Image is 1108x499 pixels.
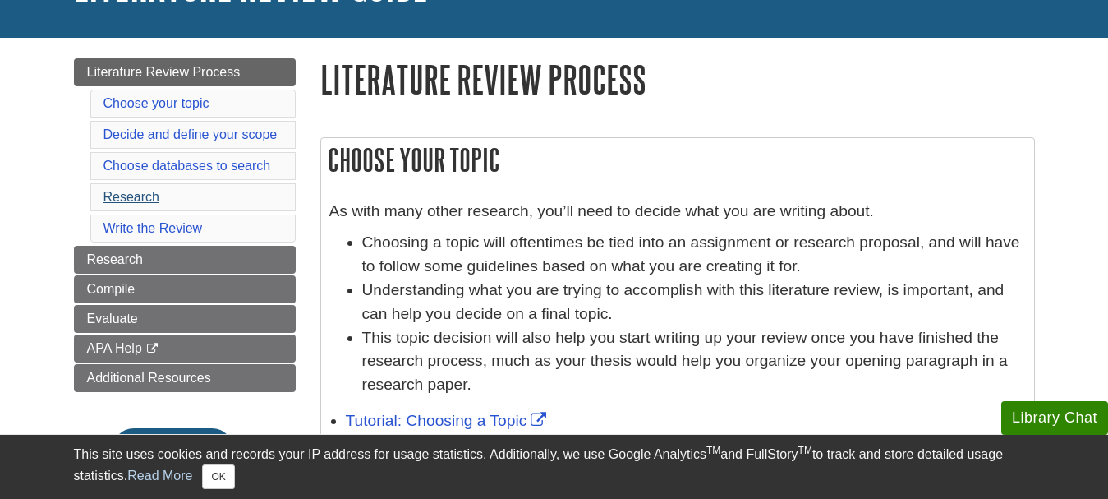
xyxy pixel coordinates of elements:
button: Library Chat [1001,401,1108,435]
sup: TM [798,445,812,456]
span: Additional Resources [87,371,211,385]
a: APA Help [74,335,296,363]
sup: TM [706,445,720,456]
span: Evaluate [87,312,138,326]
a: Choose databases to search [103,159,271,173]
a: Write the Review [103,221,203,235]
span: Literature Review Process [87,65,241,79]
div: This site uses cookies and records your IP address for usage statistics. Additionally, we use Goo... [74,445,1035,489]
button: En español [112,428,234,473]
span: APA Help [87,341,142,355]
a: Decide and define your scope [103,127,278,141]
span: Research [87,252,143,266]
a: Research [103,190,159,204]
a: Choose your topic [103,96,209,110]
h1: Literature Review Process [320,58,1035,100]
span: Compile [87,282,136,296]
a: Link opens in new window [346,412,551,429]
button: Close [202,464,234,489]
a: Research [74,246,296,274]
a: Compile [74,275,296,303]
li: This topic decision will also help you start writing up your review once you have finished the re... [362,326,1026,397]
h2: Choose your topic [321,138,1034,182]
li: Choosing a topic will oftentimes be tied into an assignment or research proposal, and will have t... [362,231,1026,279]
li: Understanding what you are trying to accomplish with this literature review, is important, and ca... [362,279,1026,326]
p: As with many other research, you’ll need to decide what you are writing about. [329,200,1026,224]
a: Read More [127,469,192,483]
a: Additional Resources [74,364,296,392]
a: Literature Review Process [74,58,296,86]
i: This link opens in a new window [145,344,159,354]
a: Evaluate [74,305,296,333]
